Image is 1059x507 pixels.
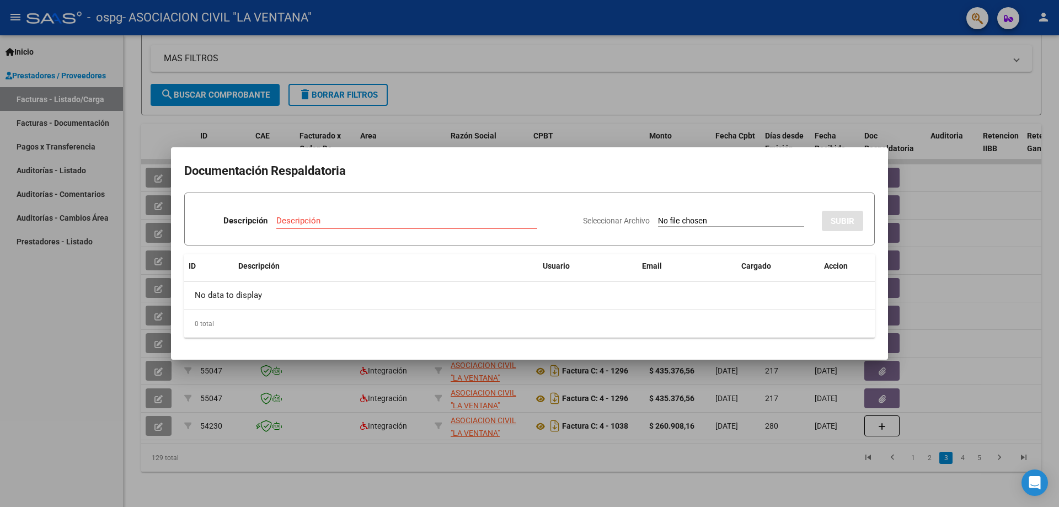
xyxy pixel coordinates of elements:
span: Usuario [543,261,570,270]
div: Open Intercom Messenger [1021,469,1048,496]
datatable-header-cell: ID [184,254,234,278]
datatable-header-cell: Cargado [737,254,820,278]
button: SUBIR [822,211,863,231]
span: Seleccionar Archivo [583,216,650,225]
span: ID [189,261,196,270]
span: Email [642,261,662,270]
h2: Documentación Respaldatoria [184,161,875,182]
datatable-header-cell: Accion [820,254,875,278]
datatable-header-cell: Email [638,254,737,278]
span: Accion [824,261,848,270]
div: No data to display [184,282,875,309]
p: Descripción [223,215,268,227]
div: 0 total [184,310,875,338]
datatable-header-cell: Descripción [234,254,538,278]
span: SUBIR [831,216,854,226]
span: Descripción [238,261,280,270]
datatable-header-cell: Usuario [538,254,638,278]
span: Cargado [741,261,771,270]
